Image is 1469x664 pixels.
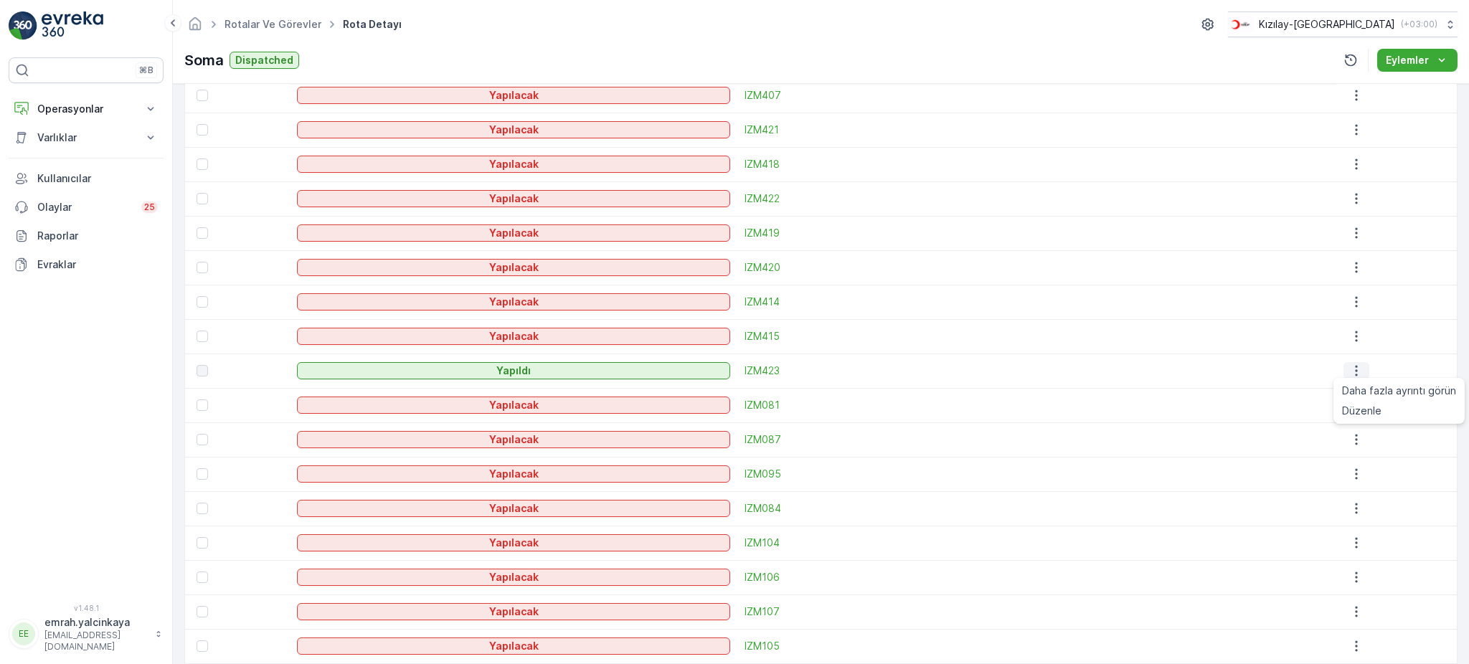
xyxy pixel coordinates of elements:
span: IZM107 [745,604,1329,619]
button: Yapılacak [297,121,729,138]
div: Toggle Row Selected [197,606,208,617]
button: Yapıldı [297,362,729,379]
p: emrah.yalcinkaya [44,615,148,630]
div: Toggle Row Selected [197,503,208,514]
p: Olaylar [37,200,133,214]
div: EE [12,622,35,645]
a: Olaylar25 [9,193,164,222]
p: Yapılacak [489,570,539,584]
p: Yapılacak [489,329,539,343]
button: Yapılacak [297,637,729,655]
span: Rota Detayı [340,17,405,32]
a: IZM106 [745,570,1329,584]
p: Yapılacak [489,295,539,309]
div: Toggle Row Selected [197,331,208,342]
p: Yapılacak [489,260,539,275]
a: IZM087 [745,432,1329,447]
a: IZM421 [745,123,1329,137]
button: Yapılacak [297,465,729,483]
p: Yapılacak [489,123,539,137]
p: Dispatched [235,53,293,67]
button: Yapılacak [297,259,729,276]
button: Yapılacak [297,328,729,345]
button: Eylemler [1377,49,1458,72]
p: Yapılacak [489,639,539,653]
p: Varlıklar [37,131,135,145]
div: Toggle Row Selected [197,193,208,204]
p: Operasyonlar [37,102,135,116]
div: Toggle Row Selected [197,399,208,411]
a: IZM423 [745,364,1329,378]
button: Dispatched [230,52,299,69]
p: Soma [184,49,224,71]
span: IZM422 [745,191,1329,206]
p: Yapılacak [489,467,539,481]
a: IZM418 [745,157,1329,171]
p: Yapılacak [489,88,539,103]
p: Yapıldı [496,364,531,378]
div: Toggle Row Selected [197,90,208,101]
button: Yapılacak [297,500,729,517]
ul: Menu [1333,378,1465,424]
button: Kızılay-[GEOGRAPHIC_DATA](+03:00) [1228,11,1458,37]
p: Yapılacak [489,157,539,171]
div: Toggle Row Selected [197,365,208,376]
a: IZM419 [745,226,1329,240]
a: Raporlar [9,222,164,250]
div: Toggle Row Selected [197,468,208,480]
p: Yapılacak [489,501,539,516]
p: Kullanıcılar [37,171,158,186]
p: Evraklar [37,257,158,272]
p: Yapılacak [489,398,539,412]
span: IZM081 [745,398,1329,412]
p: ⌘B [139,65,153,76]
p: Yapılacak [489,536,539,550]
a: IZM095 [745,467,1329,481]
div: Toggle Row Selected [197,227,208,239]
a: IZM407 [745,88,1329,103]
p: Yapılacak [489,191,539,206]
p: Yapılacak [489,432,539,447]
div: Toggle Row Selected [197,158,208,170]
a: Rotalar ve Görevler [225,18,321,30]
span: Daha fazla ayrıntı görün [1342,384,1456,398]
p: [EMAIL_ADDRESS][DOMAIN_NAME] [44,630,148,653]
a: IZM414 [745,295,1329,309]
a: IZM104 [745,536,1329,550]
div: Toggle Row Selected [197,262,208,273]
div: Toggle Row Selected [197,296,208,308]
a: IZM084 [745,501,1329,516]
span: v 1.48.1 [9,604,164,612]
a: IZM420 [745,260,1329,275]
a: IZM415 [745,329,1329,343]
a: IZM105 [745,639,1329,653]
p: Yapılacak [489,604,539,619]
p: Raporlar [37,229,158,243]
button: Yapılacak [297,569,729,586]
button: Yapılacak [297,431,729,448]
button: Operasyonlar [9,95,164,123]
p: Yapılacak [489,226,539,240]
img: k%C4%B1z%C4%B1lay_jywRncg.png [1228,16,1253,32]
button: Yapılacak [297,534,729,551]
button: Yapılacak [297,87,729,104]
div: Toggle Row Selected [197,571,208,583]
button: Yapılacak [297,224,729,242]
img: logo [9,11,37,40]
div: Toggle Row Selected [197,537,208,549]
a: Evraklar [9,250,164,279]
